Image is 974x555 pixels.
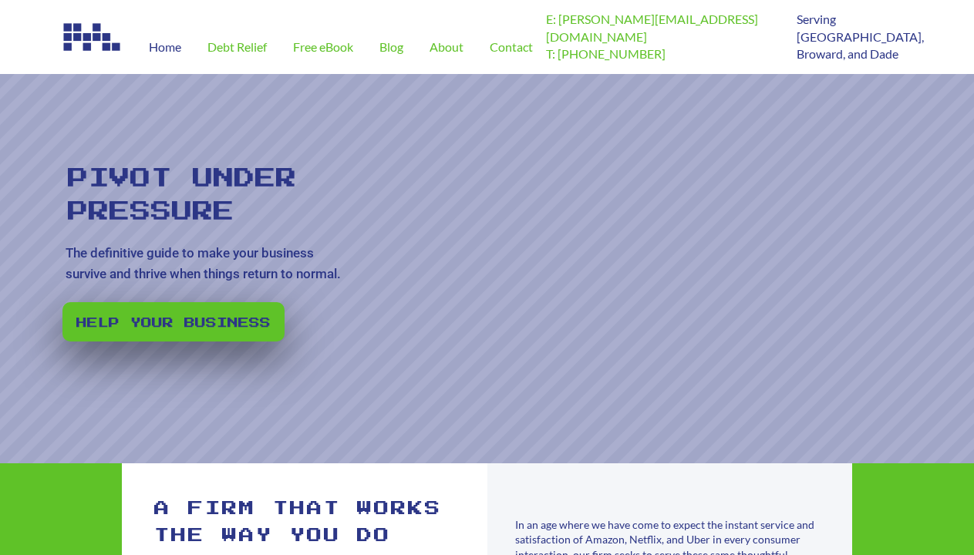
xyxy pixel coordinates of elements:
[62,20,123,54] img: Image
[68,162,312,228] rs-layer: Pivot Under Pressure
[546,46,666,61] a: T: [PHONE_NUMBER]
[194,20,280,74] a: Debt Relief
[149,41,181,53] span: Home
[546,12,758,43] a: E: [PERSON_NAME][EMAIL_ADDRESS][DOMAIN_NAME]
[136,20,194,74] a: Home
[477,20,546,74] a: Contact
[797,11,912,62] p: Serving [GEOGRAPHIC_DATA], Broward, and Dade
[207,41,267,53] span: Debt Relief
[366,20,416,74] a: Blog
[416,20,477,74] a: About
[62,302,285,341] a: Help your business
[66,243,352,284] rs-layer: The definitive guide to make your business survive and thrive when things return to normal.
[154,496,457,550] h1: A firm that works the way you do
[280,20,366,74] a: Free eBook
[293,41,353,53] span: Free eBook
[430,41,463,53] span: About
[379,41,403,53] span: Blog
[490,41,533,53] span: Contact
